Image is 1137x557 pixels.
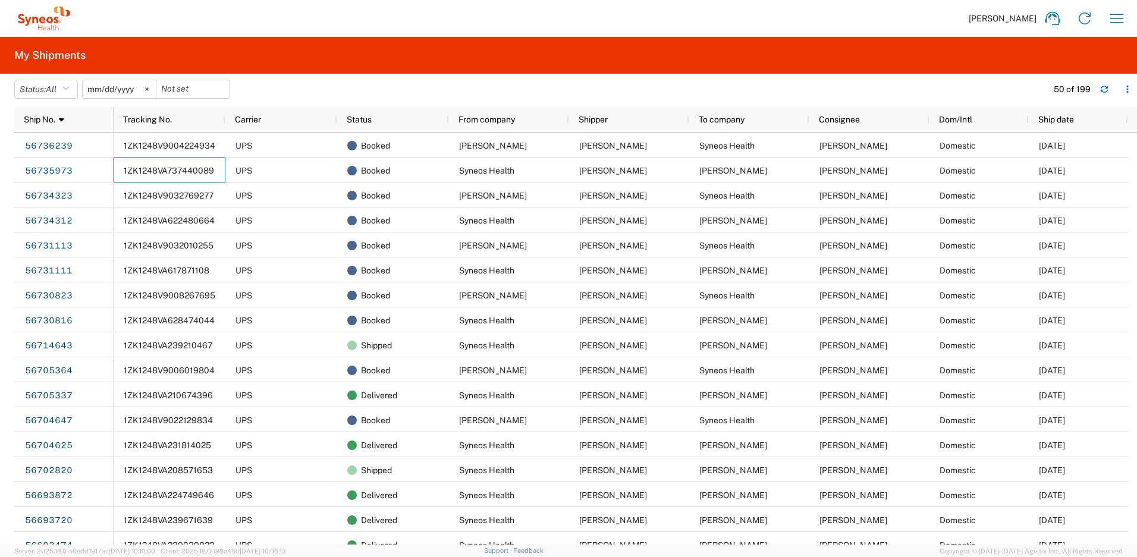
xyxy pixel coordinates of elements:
span: Audrey Herrera [699,166,767,175]
a: 56705337 [24,386,73,405]
span: Delivered [361,433,397,458]
span: Domestic [940,391,976,400]
span: 09/03/2025 [1039,515,1065,525]
span: 09/04/2025 [1039,341,1065,350]
span: Booked [361,233,390,258]
span: UPS [235,166,252,175]
a: 56693720 [24,511,73,530]
span: Syneos Health [699,366,755,375]
span: 1ZK1248V9004224934 [124,141,215,150]
span: Shannon O'Donohue [579,416,647,425]
span: Kira Carrens [819,316,887,325]
span: To company [699,115,745,124]
span: Ron Smith [819,341,887,350]
span: Kira Carrens [699,316,767,325]
span: Shannon O'Donohue [459,416,527,425]
h2: My Shipments [14,48,86,62]
span: Tracking No. [123,115,172,124]
span: Syneos Health [699,191,755,200]
span: Domestic [940,291,976,300]
span: 1ZK1248VA239210467 [124,341,212,350]
span: UPS [235,216,252,225]
span: Ayman Abboud [579,316,647,325]
span: UPS [235,316,252,325]
span: Lyndsey Casey [459,366,527,375]
span: UPS [235,515,252,525]
span: Syneos Health [459,540,514,550]
span: 1ZK1248VA617871108 [124,266,209,275]
span: 09/05/2025 [1039,266,1065,275]
span: Client: 2025.18.0-198a450 [161,547,286,555]
span: Ayman Abboud [819,416,887,425]
span: Ayman Abboud [579,440,647,450]
span: Booked [361,208,390,233]
span: Ship No. [24,115,55,124]
span: 09/05/2025 [1039,316,1065,325]
a: 56714643 [24,336,73,355]
a: 56702820 [24,461,73,480]
span: Booked [361,283,390,308]
span: 1ZK1248V9022129834 [124,416,213,425]
span: Ayman Abboud [819,366,887,375]
a: 56736239 [24,137,73,156]
span: Carrier [235,115,261,124]
span: Syneos Health [699,241,755,250]
span: Ayman Abboud [579,166,647,175]
span: Ayman Abboud [819,141,887,150]
span: Delivered [361,508,397,533]
span: Ayman Abboud [579,266,647,275]
span: 09/05/2025 [1039,141,1065,150]
span: From company [458,115,515,124]
span: Ayman Abboud [819,291,887,300]
span: Audrey Herrera [459,141,527,150]
span: Syneos Health [459,166,514,175]
span: Consignee [819,115,860,124]
span: UPS [235,341,252,350]
span: Audrey Herrera [579,141,647,150]
span: Syneos Health [459,440,514,450]
span: Syneos Health [459,515,514,525]
span: Booked [361,258,390,283]
span: Syneos Health [459,490,514,500]
a: 56704625 [24,436,73,455]
span: Ayman Abboud [579,540,647,550]
span: Ayman Abboud [579,391,647,400]
span: Lyndsey Casey [819,391,887,400]
span: Domestic [940,266,976,275]
span: [PERSON_NAME] [969,13,1037,24]
span: Syneos Health [699,416,755,425]
span: UPS [235,490,252,500]
span: UPS [235,366,252,375]
span: Stephen Nelson [459,191,527,200]
a: 56731111 [24,262,73,281]
span: Domestic [940,141,976,150]
span: Ayman Abboud [579,216,647,225]
a: 56730823 [24,287,73,306]
span: Lisa Nelson [699,490,767,500]
span: Syneos Health [459,216,514,225]
span: 09/03/2025 [1039,391,1065,400]
span: Domestic [940,241,976,250]
span: 1ZK1248VA622480664 [124,216,215,225]
span: 1ZK1248VA737440089 [124,166,214,175]
span: 09/03/2025 [1039,465,1065,475]
input: Not set [156,80,230,98]
span: 1ZK1248V9032010255 [124,241,213,250]
span: 09/03/2025 [1039,490,1065,500]
a: Feedback [513,547,544,554]
a: 56734323 [24,187,73,206]
span: 09/03/2025 [1039,440,1065,450]
span: Delivered [361,483,397,508]
span: 1ZK1248V9032769277 [124,191,213,200]
span: Ayman Abboud [819,241,887,250]
span: 09/03/2025 [1039,416,1065,425]
span: Booked [361,158,390,183]
span: 09/05/2025 [1039,216,1065,225]
span: UPS [235,191,252,200]
span: Booked [361,133,390,158]
span: Server: 2025.18.0-a0edd1917ac [14,547,155,555]
span: Dom/Intl [939,115,972,124]
span: Booked [361,183,390,208]
span: Shipped [361,333,392,358]
span: Stephen Nelson [819,216,887,225]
